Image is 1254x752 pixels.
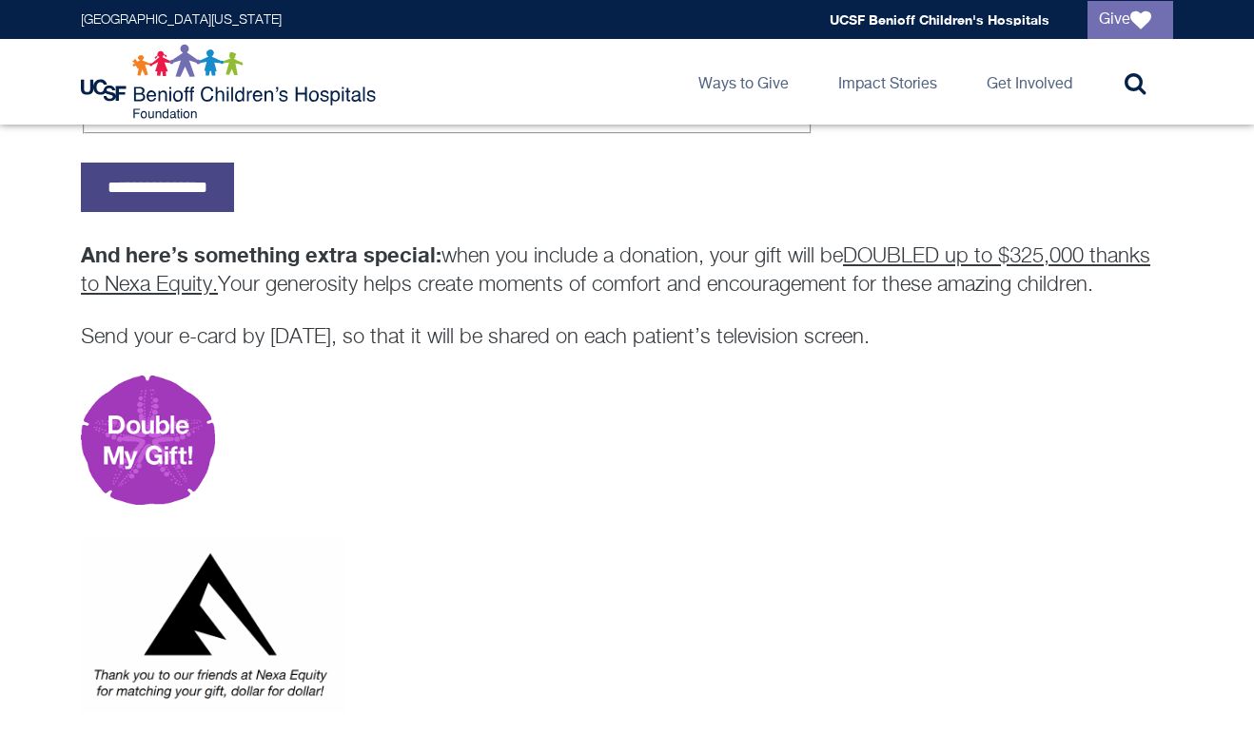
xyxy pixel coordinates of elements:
a: Get Involved [971,39,1087,125]
img: Double my gift [81,376,215,505]
p: when you include a donation, your gift will be Your generosity helps create moments of comfort an... [81,241,1173,299]
a: Make a gift [81,492,215,509]
a: Ways to Give [683,39,804,125]
a: Impact Stories [823,39,952,125]
a: [GEOGRAPHIC_DATA][US_STATE] [81,13,282,27]
p: Send your e-card by [DATE], so that it will be shared on each patient’s television screen. [81,323,1173,352]
a: UCSF Benioff Children's Hospitals [830,11,1049,28]
u: DOUBLED up to $325,000 thanks to Nexa Equity. [81,246,1150,296]
a: Give [1087,1,1173,39]
img: Logo for UCSF Benioff Children's Hospitals Foundation [81,44,381,120]
img: Thank you Nexa [81,536,346,713]
strong: And here’s something extra special: [81,242,441,267]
